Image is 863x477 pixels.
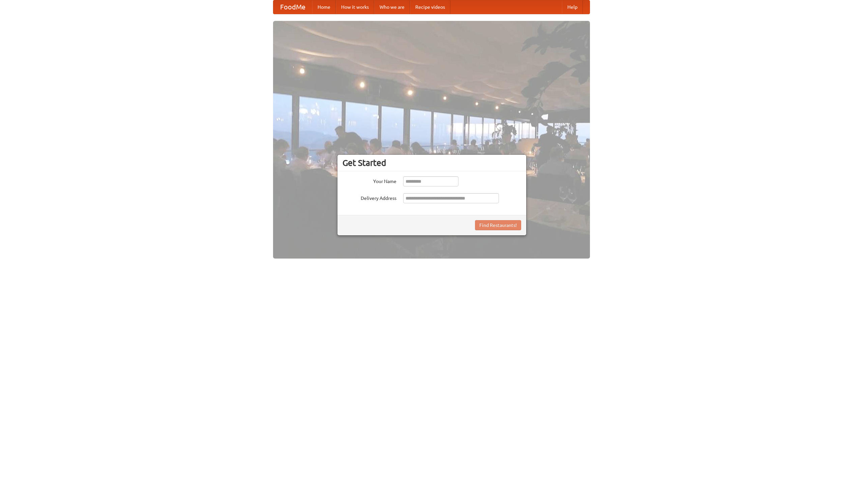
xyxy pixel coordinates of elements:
a: How it works [336,0,374,14]
button: Find Restaurants! [475,220,521,230]
h3: Get Started [343,158,521,168]
a: Who we are [374,0,410,14]
a: Recipe videos [410,0,450,14]
a: Home [312,0,336,14]
a: FoodMe [273,0,312,14]
label: Your Name [343,176,396,185]
label: Delivery Address [343,193,396,202]
a: Help [562,0,583,14]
